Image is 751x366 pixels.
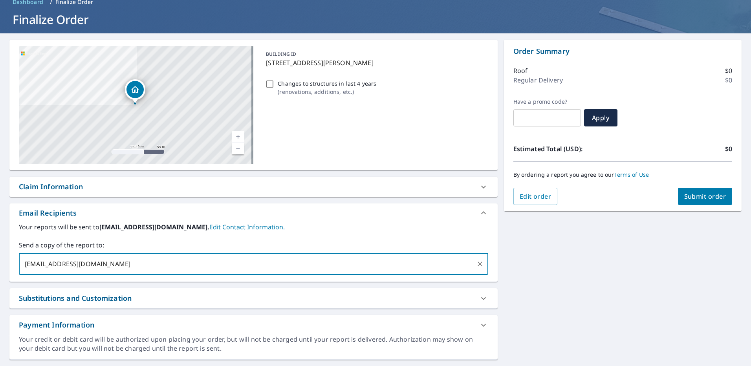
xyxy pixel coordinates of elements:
label: Your reports will be sent to [19,222,488,232]
a: Terms of Use [614,171,649,178]
button: Edit order [513,188,558,205]
p: BUILDING ID [266,51,296,57]
div: Email Recipients [19,208,77,218]
div: Dropped pin, building 1, Residential property, 1526 W Douglas Ave Wichita, KS 67203 [125,79,145,104]
a: Current Level 17, Zoom Out [232,143,244,154]
label: Have a promo code? [513,98,581,105]
div: Substitutions and Customization [19,293,132,304]
div: Email Recipients [9,203,498,222]
div: Payment Information [19,320,94,330]
div: Claim Information [19,181,83,192]
label: Send a copy of the report to: [19,240,488,250]
div: Your credit or debit card will be authorized upon placing your order, but will not be charged unt... [19,335,488,353]
a: Current Level 17, Zoom In [232,131,244,143]
button: Clear [474,258,485,269]
button: Submit order [678,188,733,205]
p: ( renovations, additions, etc. ) [278,88,376,96]
a: EditContactInfo [209,223,285,231]
div: Substitutions and Customization [9,288,498,308]
div: Payment Information [9,315,498,335]
span: Edit order [520,192,551,201]
h1: Finalize Order [9,11,742,27]
b: [EMAIL_ADDRESS][DOMAIN_NAME]. [99,223,209,231]
p: [STREET_ADDRESS][PERSON_NAME] [266,58,485,68]
span: Submit order [684,192,726,201]
p: Regular Delivery [513,75,563,85]
span: Apply [590,113,611,122]
p: $0 [725,75,732,85]
div: Claim Information [9,177,498,197]
p: Estimated Total (USD): [513,144,623,154]
p: By ordering a report you agree to our [513,171,732,178]
p: $0 [725,144,732,154]
p: Order Summary [513,46,732,57]
p: Roof [513,66,528,75]
p: $0 [725,66,732,75]
p: Changes to structures in last 4 years [278,79,376,88]
button: Apply [584,109,617,126]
